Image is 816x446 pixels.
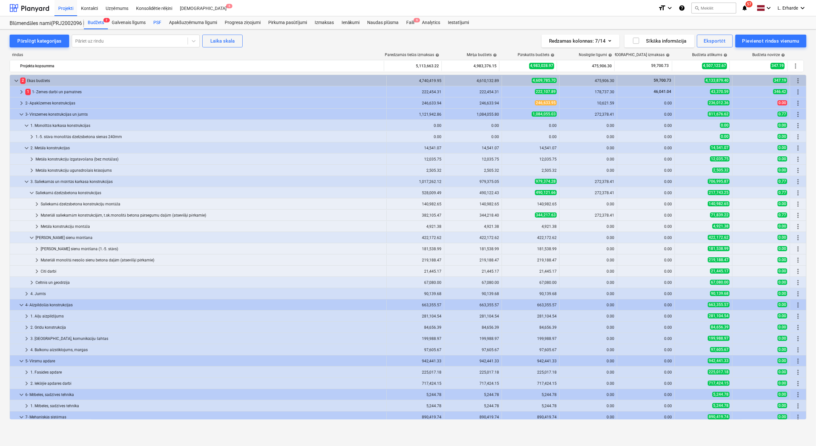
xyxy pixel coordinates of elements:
span: L. Erharde [778,5,798,11]
div: Budžets [84,16,108,29]
span: keyboard_arrow_down [18,357,25,365]
span: Vairāk darbību [794,133,802,141]
span: keyboard_arrow_right [28,167,36,174]
div: 4,610,132.89 [447,78,499,83]
div: Ēkas budžets [20,76,384,86]
span: keyboard_arrow_right [18,88,25,96]
span: keyboard_arrow_right [28,155,36,163]
span: 4,507,122.67 [702,63,727,69]
span: keyboard_arrow_right [23,402,30,410]
a: Naudas plūsma [364,16,403,29]
span: Vairāk darbību [794,256,802,264]
span: 21,445.17 [710,268,730,274]
div: 0.00 [620,280,672,285]
span: Vairāk darbību [794,167,802,174]
div: 0.00 [620,269,672,274]
div: 2. Metāla konstrukcijas [30,143,384,153]
span: Vairāk darbību [794,122,802,129]
i: keyboard_arrow_down [765,4,772,12]
div: Blūmendāles nami(PRJ2002096 Prūšu 3 kārta) - 2601984 [10,20,76,27]
div: Paredzamās tiešās izmaksas [385,53,439,57]
span: search [694,5,699,11]
span: 0.00 [778,123,787,128]
span: Vairāk darbību [794,245,802,253]
div: 21,445.17 [505,269,557,274]
a: Faili6 [402,16,418,29]
button: Pārslēgt kategorijas [10,35,69,47]
span: 71,839.22 [710,212,730,218]
span: Vairāk darbību [794,335,802,343]
div: 0.00 [620,168,672,173]
div: 1,017,262.12 [389,179,441,184]
div: 0.00 [620,191,672,195]
div: 4,740,419.95 [389,78,441,83]
div: 1,121,942.86 [389,112,441,117]
span: keyboard_arrow_right [23,290,30,298]
div: 0.00 [620,202,672,206]
span: 1,084,055.03 [532,111,557,117]
div: 0.00 [620,235,672,240]
span: 0.00 [778,246,787,251]
span: Vairāk darbību [794,144,802,152]
div: 21,445.17 [389,269,441,274]
div: 0.00 [562,202,614,206]
div: 4,983,376.15 [444,61,497,71]
div: 181,538.99 [389,247,441,251]
span: 0.00 [778,156,787,161]
span: keyboard_arrow_right [18,99,25,107]
div: 2- Apakšzemes konstrukcijas [25,98,384,108]
a: Ienākumi [338,16,364,29]
button: Meklēt [691,3,736,13]
div: 10,621.59 [562,101,614,105]
span: keyboard_arrow_right [33,200,41,208]
i: keyboard_arrow_down [666,4,674,12]
span: help [549,53,554,57]
span: keyboard_arrow_right [23,380,30,387]
div: 0.00 [562,247,614,251]
span: keyboard_arrow_down [28,189,36,197]
span: keyboard_arrow_down [18,111,25,118]
span: help [722,53,727,57]
span: 4,921.38 [712,224,730,229]
div: Budžeta novirze [753,53,785,57]
div: 272,378.41 [562,191,614,195]
span: keyboard_arrow_right [23,368,30,376]
span: 219,188.47 [708,257,730,262]
span: keyboard_arrow_down [18,413,25,421]
span: keyboard_arrow_right [33,223,41,230]
span: 1 [25,89,31,95]
div: 475,906.30 [560,61,612,71]
div: 222,454.31 [447,90,499,94]
div: 67,080.00 [447,280,499,285]
div: 422,172.62 [389,235,441,240]
span: keyboard_arrow_right [33,245,41,253]
div: 0.00 [620,146,672,150]
span: Vairāk darbību [794,178,802,186]
div: Progresa ziņojumi [221,16,264,29]
span: Vairāk darbību [794,88,802,96]
span: Vairāk darbību [794,223,802,230]
i: Zināšanu pamats [679,4,685,12]
div: Materiāli saliekamām konstrukcijām, t.sk.monolītā betona pārsegumu daļām (atsevišķi pērkamie) [41,210,384,220]
div: rindas [10,53,384,57]
div: 272,378.41 [562,213,614,218]
div: Faili [402,16,418,29]
div: 4,921.38 [447,224,499,229]
a: Budžets2 [84,16,108,29]
span: 12,035.75 [710,156,730,161]
span: keyboard_arrow_right [33,268,41,275]
div: 0.00 [620,157,672,161]
span: 90,139.68 [710,291,730,296]
span: 0.00 [778,235,787,240]
span: Vairāk darbību [792,62,799,70]
div: Apakšuzņēmuma līgumi [165,16,221,29]
div: Pārslēgt kategorijas [17,37,61,45]
button: Redzamas kolonnas:7/14 [542,35,619,47]
span: keyboard_arrow_right [23,312,30,320]
span: keyboard_arrow_right [33,211,41,219]
span: 2 [20,78,26,84]
div: 1- Zemes darbi un pamatnes [25,87,384,97]
span: 0.00 [778,134,787,139]
div: Redzamas kolonnas : 7/14 [549,37,612,45]
span: 4,133,879.40 [705,78,730,83]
